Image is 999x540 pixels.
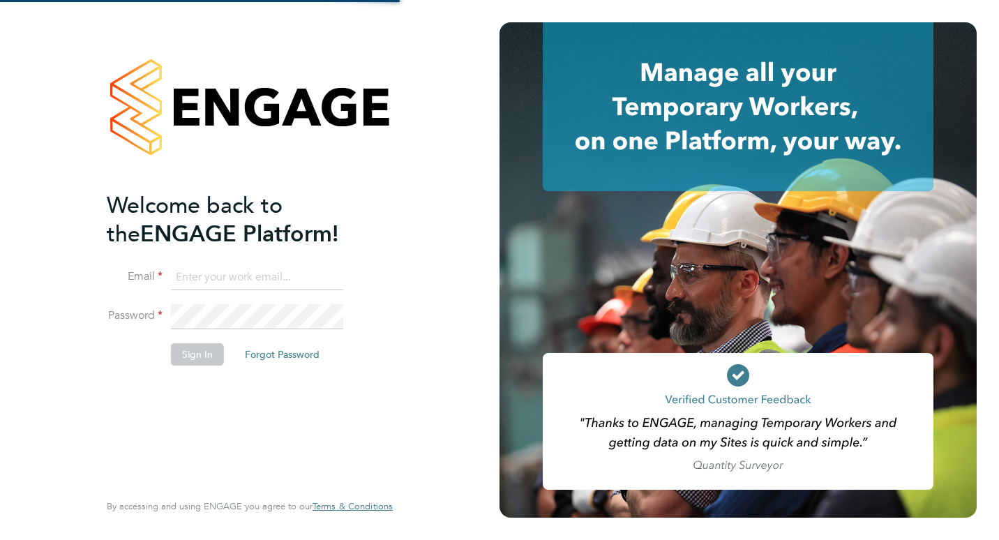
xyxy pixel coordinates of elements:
span: Welcome back to the [107,192,283,248]
span: By accessing and using ENGAGE you agree to our [107,500,393,512]
button: Sign In [171,343,224,366]
span: Terms & Conditions [313,500,393,512]
button: Forgot Password [234,343,331,366]
label: Password [107,308,163,323]
a: Terms & Conditions [313,501,393,512]
input: Enter your work email... [171,265,343,290]
label: Email [107,269,163,284]
h2: ENGAGE Platform! [107,191,379,248]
